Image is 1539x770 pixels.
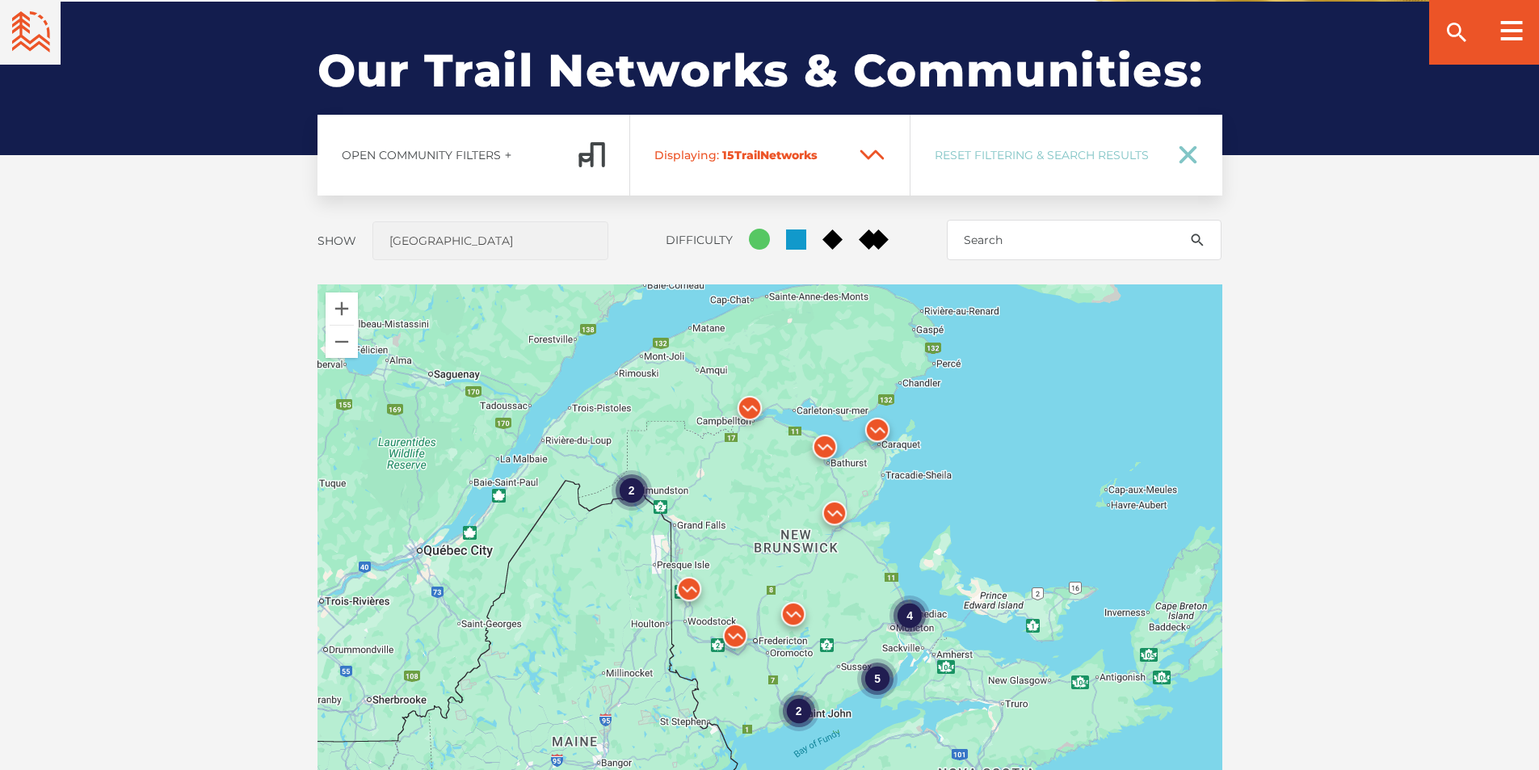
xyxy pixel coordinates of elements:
[1444,19,1470,45] ion-icon: search
[778,691,818,731] div: 2
[857,658,898,699] div: 5
[326,292,358,325] button: Zoom in
[317,2,1222,155] h2: Our Trail Networks & Communities:
[611,470,651,511] div: 2
[760,148,811,162] span: Network
[666,233,733,247] label: Difficulty
[889,595,930,635] div: 4
[654,148,719,162] span: Displaying:
[502,149,514,161] ion-icon: add
[947,220,1222,260] input: Search
[1189,232,1205,248] ion-icon: search
[654,148,845,162] span: Trail
[317,115,630,196] a: Open Community Filtersadd
[1173,220,1222,260] button: search
[326,326,358,358] button: Zoom out
[342,148,501,162] span: Open Community Filters
[910,115,1222,196] a: Reset Filtering & Search Results
[317,234,356,248] label: Show
[935,148,1158,162] span: Reset Filtering & Search Results
[722,148,734,162] span: 15
[811,148,818,162] span: s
